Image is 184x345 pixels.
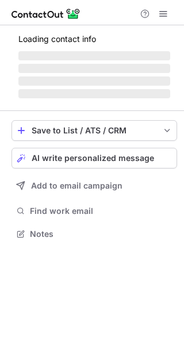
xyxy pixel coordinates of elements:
span: ‌ [18,64,170,73]
img: ContactOut v5.3.10 [11,7,80,21]
span: ‌ [18,89,170,98]
button: save-profile-one-click [11,120,177,141]
button: Notes [11,226,177,242]
button: Find work email [11,203,177,219]
span: ‌ [18,51,170,60]
span: Notes [30,229,172,239]
span: Find work email [30,206,172,216]
span: ‌ [18,76,170,86]
button: AI write personalized message [11,148,177,168]
button: Add to email campaign [11,175,177,196]
span: Add to email campaign [31,181,122,190]
div: Save to List / ATS / CRM [32,126,157,135]
span: AI write personalized message [32,154,154,163]
p: Loading contact info [18,34,170,44]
